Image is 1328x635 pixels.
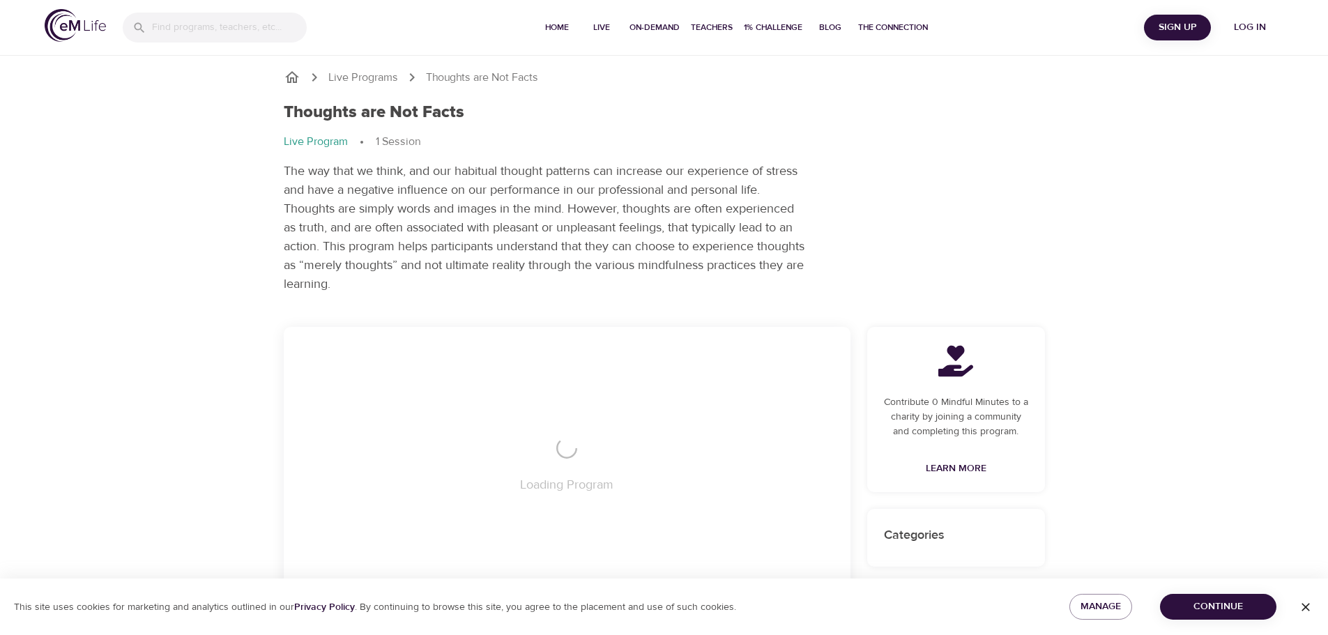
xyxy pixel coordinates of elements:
[691,20,733,35] span: Teachers
[1081,598,1121,615] span: Manage
[814,20,847,35] span: Blog
[744,20,802,35] span: 1% Challenge
[884,526,1028,544] p: Categories
[540,20,574,35] span: Home
[884,395,1028,439] p: Contribute 0 Mindful Minutes to a charity by joining a community and completing this program.
[152,13,307,43] input: Find programs, teachers, etc...
[294,601,355,613] a: Privacy Policy
[629,20,680,35] span: On-Demand
[1150,19,1205,36] span: Sign Up
[284,134,1045,151] nav: breadcrumb
[520,475,613,494] p: Loading Program
[376,134,420,150] p: 1 Session
[858,20,928,35] span: The Connection
[284,69,1045,86] nav: breadcrumb
[1160,594,1276,620] button: Continue
[426,70,538,86] p: Thoughts are Not Facts
[1222,19,1278,36] span: Log in
[284,102,464,123] h1: Thoughts are Not Facts
[328,70,398,86] a: Live Programs
[920,456,992,482] a: Learn More
[1216,15,1283,40] button: Log in
[585,20,618,35] span: Live
[1144,15,1211,40] button: Sign Up
[284,134,348,150] p: Live Program
[45,9,106,42] img: logo
[1171,598,1265,615] span: Continue
[926,460,986,477] span: Learn More
[284,162,807,293] p: The way that we think, and our habitual thought patterns can increase our experience of stress an...
[1069,594,1132,620] button: Manage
